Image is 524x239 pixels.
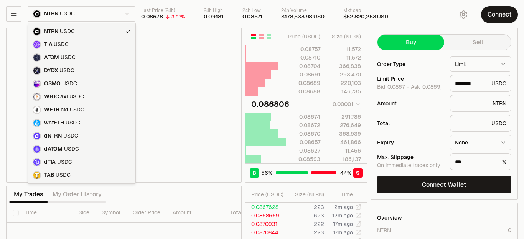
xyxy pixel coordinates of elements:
[69,93,84,100] span: USDC
[63,133,78,139] span: USDC
[33,40,41,49] img: celestia.png
[64,146,79,153] span: USDC
[54,41,68,48] span: USDC
[57,159,72,166] span: USDC
[33,93,41,101] img: wbtc.png
[33,66,41,75] img: dydx.png
[66,119,80,126] span: USDC
[44,106,68,113] span: WETH.axl
[44,41,52,48] span: TIA
[33,171,41,179] img: TAB.png
[44,28,58,35] span: NTRN
[44,80,61,87] span: OSMO
[62,80,77,87] span: USDC
[33,106,41,114] img: eth-white.png
[33,132,41,140] img: dNTRN.svg
[60,28,74,35] span: USDC
[33,119,41,127] img: wsteth.svg
[33,145,41,153] img: dATOM.svg
[33,27,41,36] img: ntrn.png
[70,106,84,113] span: USDC
[59,67,74,74] span: USDC
[61,54,75,61] span: USDC
[44,146,63,153] span: dATOM
[56,172,70,179] span: USDC
[44,133,62,139] span: dNTRN
[44,159,56,166] span: dTIA
[33,53,41,62] img: atom.png
[33,80,41,88] img: osmo.png
[44,172,54,179] span: TAB
[44,119,64,126] span: wstETH
[44,67,58,74] span: DYDX
[33,158,41,166] img: dTIA.svg
[44,93,68,100] span: WBTC.axl
[44,54,59,61] span: ATOM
